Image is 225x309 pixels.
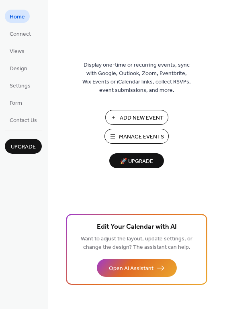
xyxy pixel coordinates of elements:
[10,116,37,125] span: Contact Us
[5,139,42,154] button: Upgrade
[5,113,42,126] a: Contact Us
[119,133,164,141] span: Manage Events
[5,79,35,92] a: Settings
[10,47,25,56] span: Views
[5,61,32,75] a: Design
[10,65,27,73] span: Design
[10,13,25,21] span: Home
[114,156,159,167] span: 🚀 Upgrade
[5,96,27,109] a: Form
[5,44,29,57] a: Views
[105,110,168,125] button: Add New Event
[97,222,177,233] span: Edit Your Calendar with AI
[82,61,191,95] span: Display one-time or recurring events, sync with Google, Outlook, Zoom, Eventbrite, Wix Events or ...
[10,82,31,90] span: Settings
[109,264,153,273] span: Open AI Assistant
[5,10,30,23] a: Home
[10,99,22,108] span: Form
[120,114,164,122] span: Add New Event
[10,30,31,39] span: Connect
[109,153,164,168] button: 🚀 Upgrade
[11,143,36,151] span: Upgrade
[81,234,192,253] span: Want to adjust the layout, update settings, or change the design? The assistant can help.
[5,27,36,40] a: Connect
[97,259,177,277] button: Open AI Assistant
[104,129,169,144] button: Manage Events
